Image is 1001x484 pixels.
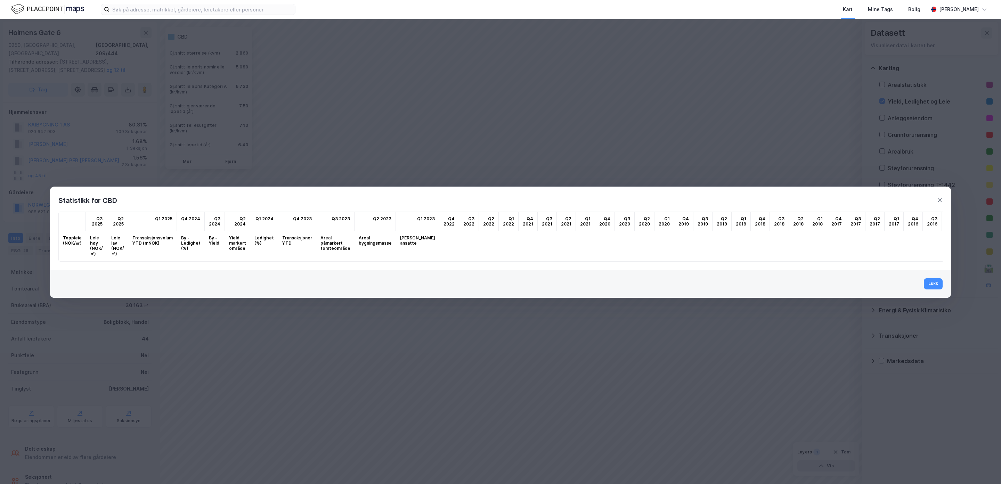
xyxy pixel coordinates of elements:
td: Q4 2018 [751,212,770,231]
td: Q1 2022 [499,212,519,231]
td: Q3 2023 [316,212,355,231]
img: logo.f888ab2527a4732fd821a326f86c7f29.svg [11,3,84,15]
div: Mine Tags [868,5,893,14]
div: Kontrollprogram for chat [966,451,1001,484]
td: Transaksjonsvolum YTD (mNOK) [128,231,177,261]
iframe: Chat Widget [966,451,1001,484]
td: Q4 2021 [519,212,538,231]
td: Q2 2024 [225,212,250,231]
td: Q2 2018 [789,212,808,231]
td: Q3 2019 [693,212,713,231]
td: Leie lav (NOK/㎡) [107,231,128,261]
td: Q1 2017 [885,212,904,231]
td: Q2 2025 [107,212,128,231]
td: Q2 2022 [479,212,499,231]
button: Lukk [924,278,943,289]
td: Q2 2020 [635,212,654,231]
td: [PERSON_NAME] ansatte [396,231,439,261]
td: Transaksjoner YTD [278,231,316,261]
input: Søk på adresse, matrikkel, gårdeiere, leietakere eller personer [109,4,295,15]
td: Areal påmarkert tomteområde [316,231,355,261]
td: Q3 2024 [205,212,225,231]
td: Q2 2017 [865,212,885,231]
td: Q1 2018 [808,212,827,231]
td: Q4 2020 [595,212,615,231]
td: Q3 2016 [923,212,942,231]
td: Q2 2023 [355,212,396,231]
td: Q4 2024 [177,212,205,231]
td: By - Yield [205,231,225,261]
div: Kart [843,5,853,14]
td: Q1 2020 [654,212,674,231]
td: By - Ledighet (%) [177,231,205,261]
td: Yield markert område [225,231,250,261]
td: Q4 2017 [827,212,846,231]
td: Q1 2024 [250,212,278,231]
td: Q3 2020 [615,212,635,231]
td: Q4 2016 [904,212,923,231]
td: Q1 2019 [732,212,751,231]
td: Q3 2017 [846,212,865,231]
td: Areal bygningsmasse [355,231,396,261]
td: Q3 2018 [770,212,789,231]
div: Statistikk for CBD [58,195,117,206]
td: Q1 2023 [396,212,439,231]
td: Q3 2025 [86,212,107,231]
td: Q2 2016 [942,212,961,231]
td: Leie høy (NOK/㎡) [86,231,107,261]
td: Q3 2021 [538,212,557,231]
td: Ledighet (%) [250,231,278,261]
td: Q1 2025 [128,212,177,231]
td: Q2 2019 [713,212,732,231]
td: Q2 2021 [557,212,576,231]
div: [PERSON_NAME] [939,5,979,14]
td: Q4 2019 [674,212,693,231]
td: Q3 2022 [459,212,479,231]
td: Q1 2021 [576,212,595,231]
td: Toppleie (NOK/㎡) [59,231,86,261]
div: Bolig [908,5,920,14]
td: Q4 2022 [439,212,459,231]
td: Q4 2023 [278,212,316,231]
